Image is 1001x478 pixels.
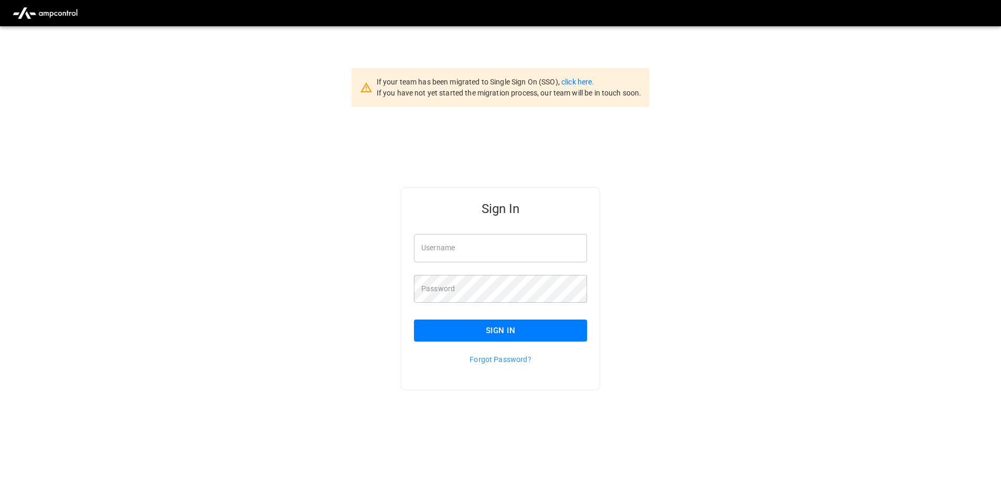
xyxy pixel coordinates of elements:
[414,200,587,217] h5: Sign In
[8,3,82,23] img: ampcontrol.io logo
[561,78,594,86] a: click here.
[414,354,587,365] p: Forgot Password?
[414,320,587,342] button: Sign In
[377,89,642,97] span: If you have not yet started the migration process, our team will be in touch soon.
[377,78,561,86] span: If your team has been migrated to Single Sign On (SSO),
